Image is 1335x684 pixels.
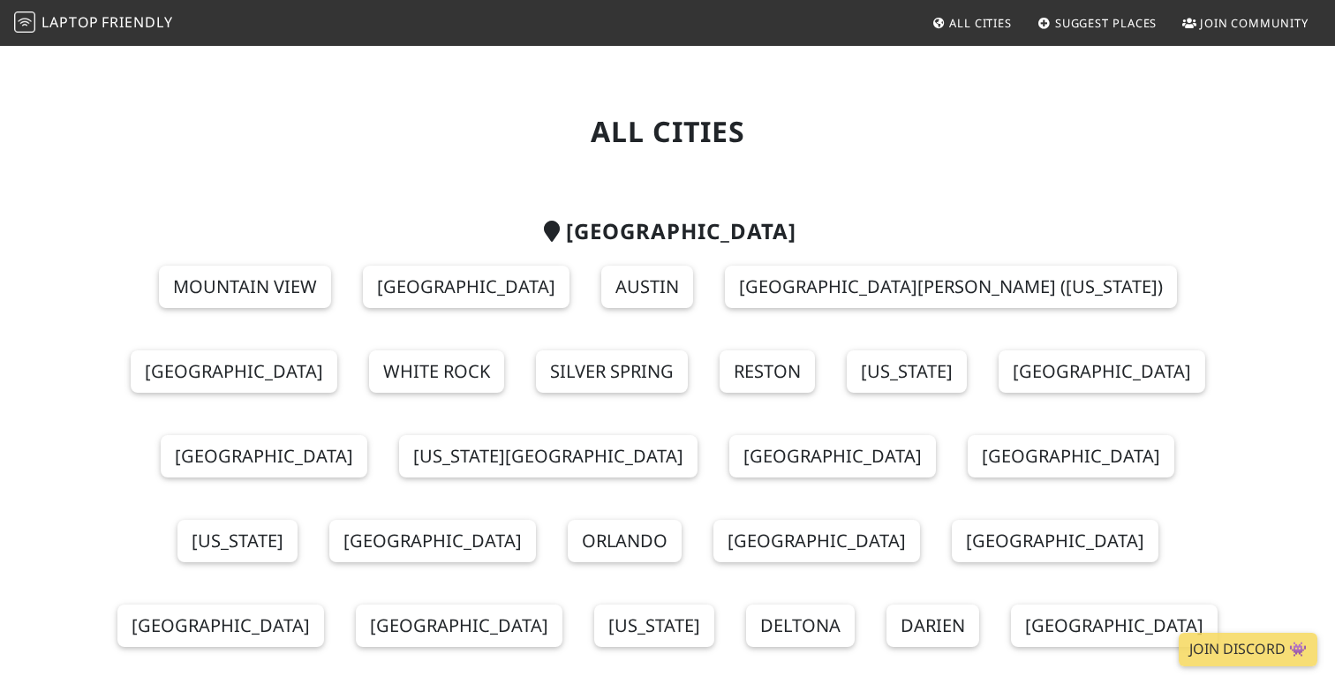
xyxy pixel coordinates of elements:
a: Austin [601,266,693,308]
h1: All Cities [95,115,1240,148]
img: LaptopFriendly [14,11,35,33]
a: [GEOGRAPHIC_DATA] [131,350,337,393]
a: [GEOGRAPHIC_DATA] [1011,605,1218,647]
span: Join Community [1200,15,1309,31]
a: [US_STATE][GEOGRAPHIC_DATA] [399,435,698,477]
a: [US_STATE] [594,605,714,647]
h2: [GEOGRAPHIC_DATA] [95,219,1240,244]
a: [GEOGRAPHIC_DATA] [952,520,1158,562]
span: Laptop [41,12,99,32]
a: [GEOGRAPHIC_DATA] [713,520,920,562]
a: White Rock [369,350,504,393]
a: All Cities [924,7,1019,39]
a: Join Discord 👾 [1179,633,1317,666]
a: Suggest Places [1030,7,1165,39]
a: [GEOGRAPHIC_DATA] [329,520,536,562]
a: Mountain View [159,266,331,308]
a: [GEOGRAPHIC_DATA] [356,605,562,647]
a: [GEOGRAPHIC_DATA][PERSON_NAME] ([US_STATE]) [725,266,1177,308]
a: [US_STATE] [177,520,298,562]
a: LaptopFriendly LaptopFriendly [14,8,173,39]
a: [GEOGRAPHIC_DATA] [363,266,569,308]
a: [GEOGRAPHIC_DATA] [117,605,324,647]
a: Orlando [568,520,682,562]
a: [US_STATE] [847,350,967,393]
span: All Cities [949,15,1012,31]
a: Join Community [1175,7,1316,39]
a: Silver Spring [536,350,688,393]
span: Friendly [102,12,172,32]
a: Darien [886,605,979,647]
a: Deltona [746,605,855,647]
a: [GEOGRAPHIC_DATA] [968,435,1174,477]
a: [GEOGRAPHIC_DATA] [729,435,936,477]
a: Reston [720,350,815,393]
span: Suggest Places [1055,15,1158,31]
a: [GEOGRAPHIC_DATA] [999,350,1205,393]
a: [GEOGRAPHIC_DATA] [161,435,367,477]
